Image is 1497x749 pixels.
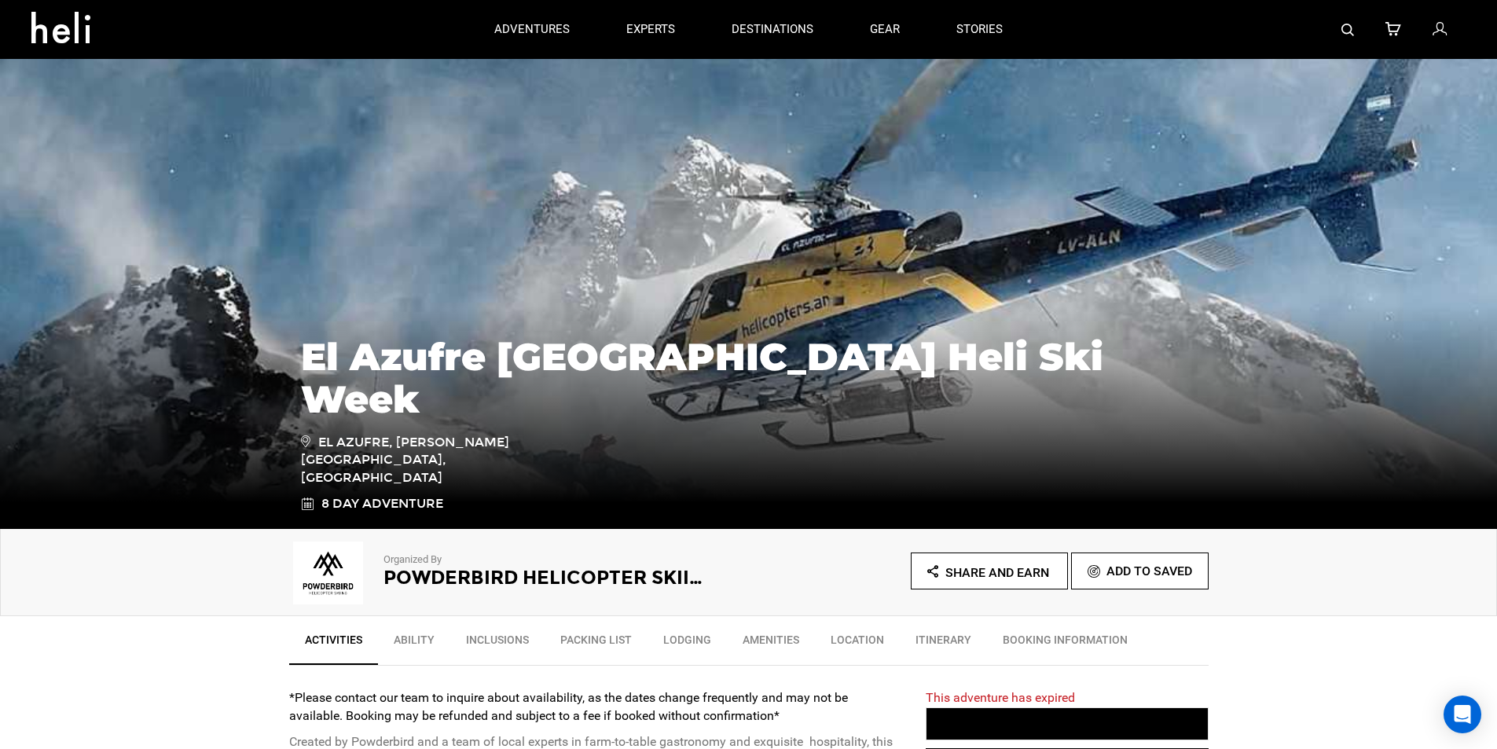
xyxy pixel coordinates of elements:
p: adventures [494,21,570,38]
a: Amenities [727,624,815,663]
a: Itinerary [900,624,987,663]
p: experts [626,21,675,38]
h1: El Azufre [GEOGRAPHIC_DATA] Heli Ski Week [301,336,1197,420]
span: Add To Saved [1106,564,1192,578]
h2: Powderbird Helicopter Skiing [383,567,706,588]
strong: *Please contact our team to inquire about availability, as the dates change frequently and may no... [289,690,848,723]
a: Ability [378,624,450,663]
span: Share and Earn [945,565,1049,580]
a: Location [815,624,900,663]
a: Activities [289,624,378,665]
a: BOOKING INFORMATION [987,624,1143,663]
p: destinations [732,21,813,38]
a: Lodging [648,624,727,663]
span: El Azufre, [PERSON_NAME][GEOGRAPHIC_DATA], [GEOGRAPHIC_DATA] [301,432,525,488]
a: Inclusions [450,624,545,663]
p: Organized By [383,553,706,567]
img: search-bar-icon.svg [1341,24,1354,36]
div: Open Intercom Messenger [1444,696,1481,733]
span: This adventure has expired [926,690,1075,705]
img: 985da349de717f2825678fa82dde359e.png [289,542,368,604]
span: 8 Day Adventure [321,495,443,513]
a: Packing List [545,624,648,663]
